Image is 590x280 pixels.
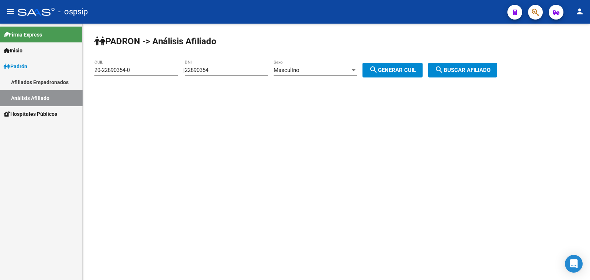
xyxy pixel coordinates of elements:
span: Padrón [4,62,27,70]
span: - ospsip [58,4,88,20]
strong: PADRON -> Análisis Afiliado [94,36,216,46]
span: Buscar afiliado [435,67,490,73]
div: | [183,67,428,73]
mat-icon: search [435,65,444,74]
mat-icon: person [575,7,584,16]
span: Firma Express [4,31,42,39]
mat-icon: menu [6,7,15,16]
button: Generar CUIL [362,63,423,77]
button: Buscar afiliado [428,63,497,77]
span: Masculino [274,67,299,73]
span: Hospitales Públicos [4,110,57,118]
div: Open Intercom Messenger [565,255,583,273]
span: Generar CUIL [369,67,416,73]
span: Inicio [4,46,22,55]
mat-icon: search [369,65,378,74]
